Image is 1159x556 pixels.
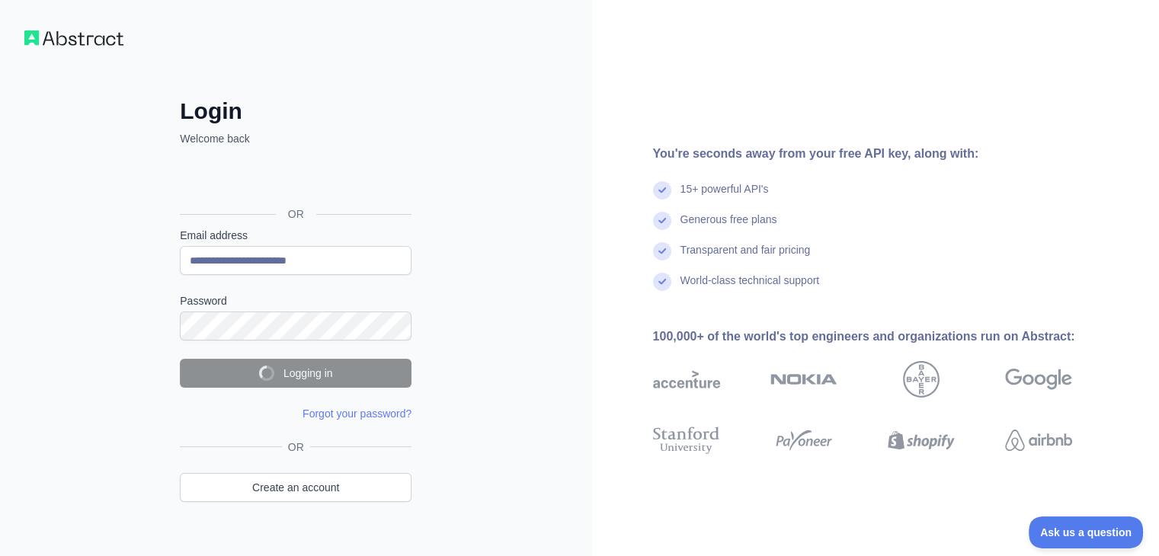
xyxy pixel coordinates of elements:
div: World-class technical support [680,273,820,303]
img: google [1005,361,1072,398]
img: shopify [888,423,955,457]
img: Workflow [24,30,123,46]
div: 15+ powerful API's [680,181,769,212]
h2: Login [180,97,411,125]
p: Welcome back [180,131,411,146]
img: payoneer [770,423,837,457]
img: check mark [653,242,671,260]
div: 100,000+ of the world's top engineers and organizations run on Abstract: [653,328,1121,346]
label: Email address [180,228,411,243]
div: You're seconds away from your free API key, along with: [653,145,1121,163]
img: check mark [653,273,671,291]
img: nokia [770,361,837,398]
iframe: Schaltfläche „Über Google anmelden“ [172,163,416,197]
img: bayer [903,361,940,398]
div: Generous free plans [680,212,777,242]
div: Transparent and fair pricing [680,242,811,273]
img: check mark [653,181,671,200]
a: Create an account [180,473,411,502]
img: check mark [653,212,671,230]
iframe: Toggle Customer Support [1029,516,1144,548]
img: accenture [653,361,720,398]
a: Forgot your password? [303,407,411,420]
button: Logging in [180,359,411,388]
label: Password [180,293,411,308]
span: OR [282,439,310,455]
span: OR [276,206,316,222]
img: stanford university [653,423,720,457]
img: airbnb [1005,423,1072,457]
